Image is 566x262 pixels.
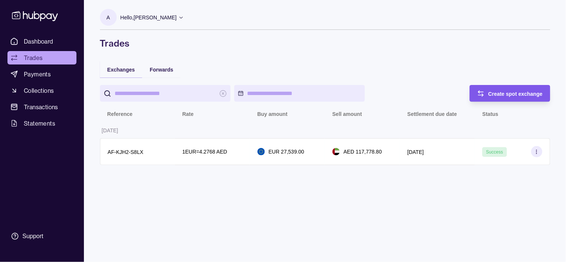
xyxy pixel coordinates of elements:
p: [DATE] [407,149,424,155]
span: Dashboard [24,37,53,46]
p: AF-KJH2-S8LX [108,149,144,155]
span: Trades [24,53,43,62]
span: Statements [24,119,55,128]
p: Hello, [PERSON_NAME] [121,13,177,22]
span: Collections [24,86,54,95]
div: Support [22,232,43,240]
p: Sell amount [332,111,362,117]
button: Create spot exchange [470,85,550,102]
a: Trades [7,51,76,64]
img: ae [332,148,340,155]
a: Support [7,228,76,244]
p: Settlement due date [407,111,457,117]
a: Payments [7,67,76,81]
p: [DATE] [102,127,118,133]
input: search [115,85,216,102]
img: eu [257,148,265,155]
p: 1 EUR = 4.2768 AED [182,148,227,156]
span: Forwards [150,67,173,73]
a: Collections [7,84,76,97]
p: AED 117,778.80 [344,148,382,156]
a: Dashboard [7,35,76,48]
span: Exchanges [107,67,135,73]
p: Buy amount [257,111,288,117]
h1: Trades [100,37,550,49]
span: Transactions [24,102,58,111]
a: Statements [7,117,76,130]
p: EUR 27,539.00 [269,148,304,156]
span: Payments [24,70,51,79]
p: Rate [182,111,194,117]
span: Create spot exchange [488,91,543,97]
p: Status [482,111,498,117]
p: A [106,13,110,22]
p: Reference [107,111,133,117]
span: Success [486,149,503,155]
a: Transactions [7,100,76,114]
